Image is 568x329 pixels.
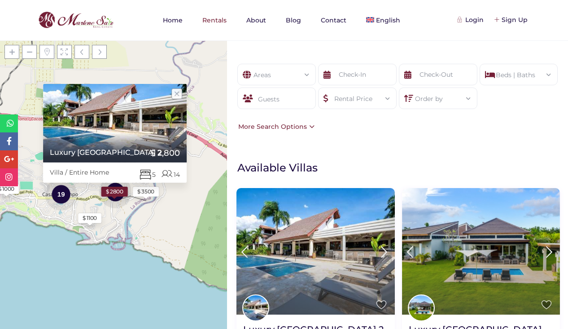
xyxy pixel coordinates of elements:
[36,9,116,31] img: logo
[99,175,131,209] div: 6
[236,188,394,314] img: Luxury Villa Colinas 2
[43,162,116,183] div: Villa / Entire Home
[45,177,77,211] div: 19
[161,168,180,180] span: 14
[402,188,560,314] img: Luxury Villa Cañas 8
[43,148,165,157] a: Luxury [GEOGRAPHIC_DATA] 2
[399,64,477,85] input: Check-Out
[459,15,484,25] div: Login
[406,88,470,104] div: Order by
[140,168,156,180] span: 5
[106,188,123,196] div: $ 2800
[237,161,564,175] h1: Available Villas
[237,88,316,109] div: Guests
[137,188,154,196] div: $ 3500
[236,122,315,132] div: More Search Options
[487,64,551,80] div: Beds | Baths
[83,214,97,222] div: $ 1100
[245,64,309,80] div: Areas
[495,15,528,25] div: Sign Up
[376,16,400,24] span: English
[318,64,397,85] input: Check-In
[325,88,389,104] div: Rental Price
